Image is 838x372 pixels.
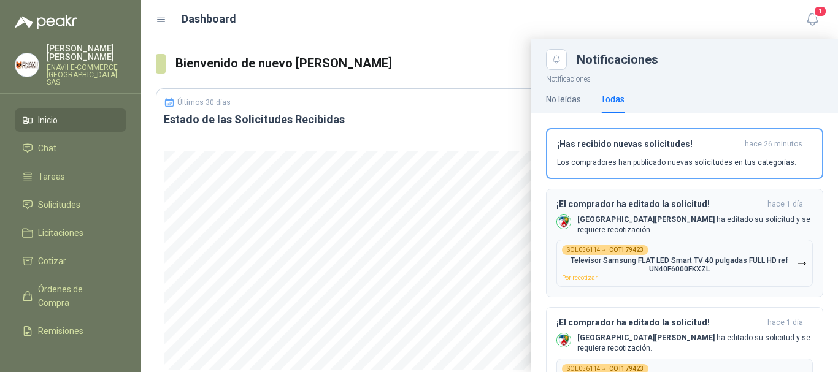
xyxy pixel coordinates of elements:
p: Televisor Samsung FLAT LED Smart TV 40 pulgadas FULL HD ref UN40F6000FKXZL [562,256,797,273]
span: hace 1 día [767,317,803,328]
a: Órdenes de Compra [15,278,126,314]
span: Inicio [38,113,58,127]
a: Cotizar [15,249,126,273]
img: Company Logo [557,333,571,347]
p: [PERSON_NAME] [PERSON_NAME] [47,44,126,61]
span: 1 [813,6,827,17]
span: Cotizar [38,254,66,268]
img: Company Logo [557,215,571,229]
h1: Dashboard [182,10,236,28]
p: ha editado su solicitud y se requiere recotización. [577,214,813,235]
span: Tareas [38,170,65,183]
h3: ¡El comprador ha editado la solicitud! [556,199,763,210]
span: Licitaciones [38,226,83,240]
p: ha editado su solicitud y se requiere recotización. [577,333,813,354]
span: Remisiones [38,324,83,338]
a: Tareas [15,165,126,188]
h3: ¡El comprador ha editado la solicitud! [556,317,763,328]
div: SOL056114 → [562,245,648,255]
a: Inicio [15,108,126,132]
img: Company Logo [15,53,39,77]
button: 1 [801,9,823,31]
div: No leídas [546,93,581,106]
a: Chat [15,137,126,160]
b: [GEOGRAPHIC_DATA][PERSON_NAME] [577,333,715,342]
a: Licitaciones [15,221,126,245]
button: Close [546,49,567,70]
span: Por recotizar [562,275,598,281]
b: [GEOGRAPHIC_DATA][PERSON_NAME] [577,215,715,224]
a: Remisiones [15,319,126,343]
a: Solicitudes [15,193,126,216]
span: Órdenes de Compra [38,283,115,309]
button: ¡Has recibido nuevas solicitudes!hace 26 minutos Los compradores han publicado nuevas solicitudes... [546,128,823,179]
p: Notificaciones [531,70,838,85]
span: Solicitudes [38,198,80,211]
img: Logo peakr [15,15,77,29]
span: hace 26 minutos [745,139,802,150]
b: COT179423 [609,247,644,253]
div: Notificaciones [577,53,823,66]
span: Chat [38,142,56,155]
p: ENAVII E-COMMERCE [GEOGRAPHIC_DATA] SAS [47,64,126,86]
p: Los compradores han publicado nuevas solicitudes en tus categorías. [557,157,796,168]
b: COT179423 [609,366,644,372]
span: hace 1 día [767,199,803,210]
div: Todas [601,93,625,106]
button: ¡El comprador ha editado la solicitud!hace 1 día Company Logo[GEOGRAPHIC_DATA][PERSON_NAME] ha ed... [546,189,823,298]
button: SOL056114→COT179423Televisor Samsung FLAT LED Smart TV 40 pulgadas FULL HD ref UN40F6000FKXZLPor ... [556,240,813,287]
h3: ¡Has recibido nuevas solicitudes! [557,139,740,150]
